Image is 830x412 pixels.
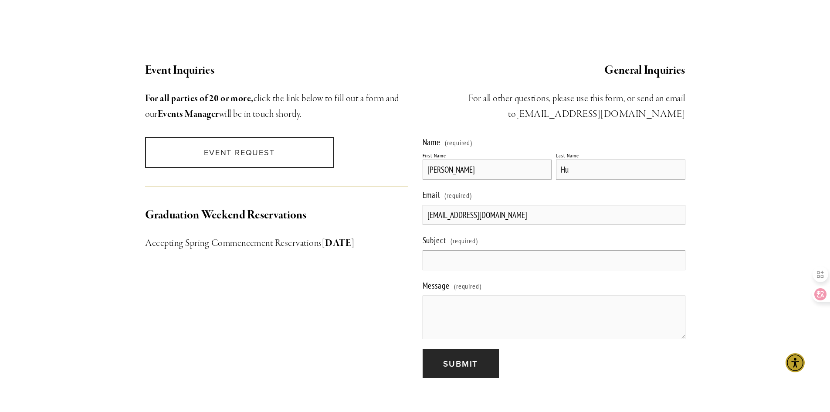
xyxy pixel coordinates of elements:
strong: Events Manager [158,108,219,120]
h2: Event Inquiries [145,61,408,80]
div: Accessibility Menu [786,353,805,372]
h3: Accepting Spring Commencement Reservations [145,235,408,251]
span: Email [423,190,440,200]
span: Message [423,280,450,291]
div: Last Name [556,152,579,159]
strong: [DATE] [322,237,355,249]
span: Submit [443,358,478,370]
span: (required) [445,139,473,146]
span: (required) [444,187,472,203]
span: Name [423,137,441,147]
h3: click the link below to fill out a form and our will be in touch shortly. [145,91,408,122]
button: SubmitSubmit [423,349,499,378]
h2: Graduation Weekend Reservations [145,206,408,225]
strong: For all parties of 20 or more, [145,92,254,105]
span: Subject [423,235,447,245]
a: [EMAIL_ADDRESS][DOMAIN_NAME] [516,108,685,121]
h2: General Inquiries [423,61,685,80]
a: Event Request [145,137,334,168]
span: (required) [454,278,482,294]
h3: ​For all other questions, please use this form, or send an email to [423,91,685,122]
span: (required) [451,233,478,249]
div: First Name [423,152,447,159]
